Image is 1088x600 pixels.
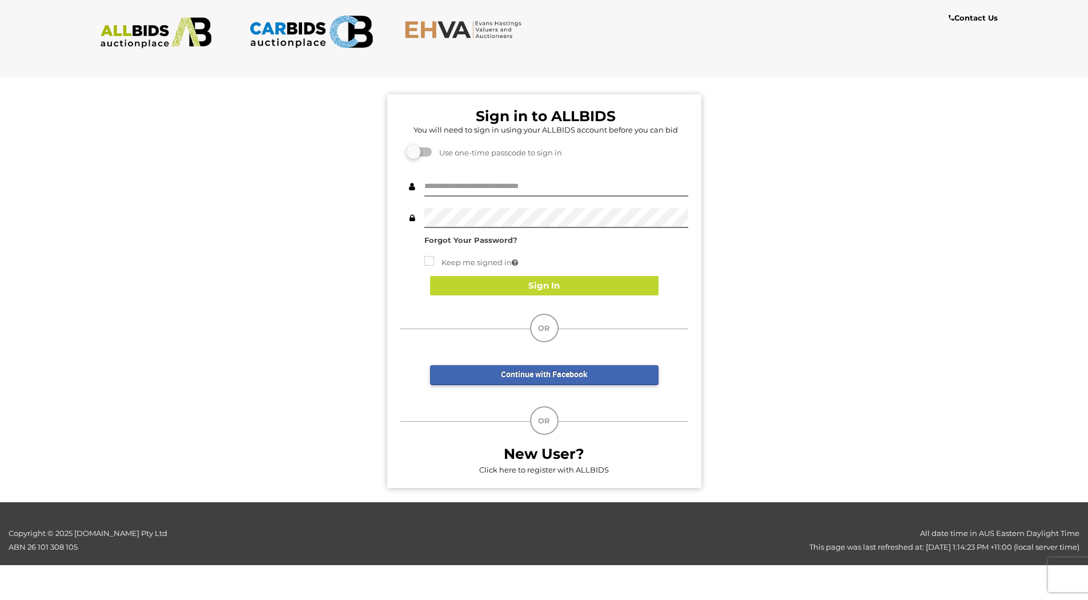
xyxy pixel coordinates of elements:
a: Contact Us [949,11,1001,25]
a: Continue with Facebook [430,365,659,385]
img: EHVA.com.au [404,20,528,39]
label: Keep me signed in [424,256,518,269]
button: Sign In [430,276,659,296]
a: Forgot Your Password? [424,235,517,245]
a: Click here to register with ALLBIDS [479,465,609,474]
h5: You will need to sign in using your ALLBIDS account before you can bid [403,126,688,134]
b: Contact Us [949,13,998,22]
div: All date time in AUS Eastern Daylight Time This page was last refreshed at: [DATE] 1:14:23 PM +11... [272,527,1088,554]
b: Sign in to ALLBIDS [476,107,616,125]
img: ALLBIDS.com.au [94,17,218,49]
b: New User? [504,445,584,462]
img: CARBIDS.com.au [249,11,373,52]
span: Use one-time passcode to sign in [433,148,562,157]
div: OR [530,406,559,435]
div: OR [530,314,559,342]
